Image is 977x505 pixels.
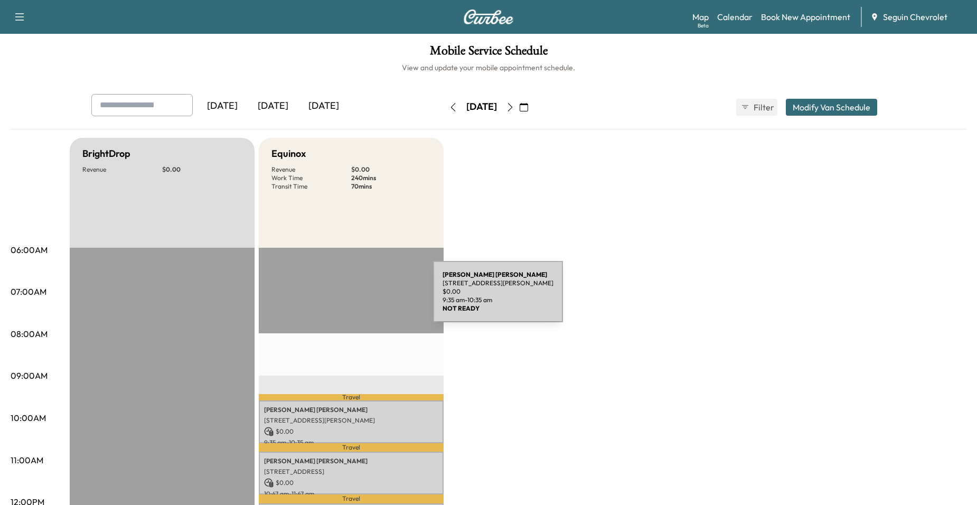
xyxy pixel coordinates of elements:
[754,101,773,114] span: Filter
[351,165,431,174] p: $ 0.00
[883,11,947,23] span: Seguin Chevrolet
[692,11,709,23] a: MapBeta
[443,287,553,296] p: $ 0.00
[698,22,709,30] div: Beta
[11,244,48,256] p: 06:00AM
[11,62,966,73] h6: View and update your mobile appointment schedule.
[264,406,438,414] p: [PERSON_NAME] [PERSON_NAME]
[351,174,431,182] p: 240 mins
[264,438,438,447] p: 9:35 am - 10:35 am
[271,182,351,191] p: Transit Time
[82,165,162,174] p: Revenue
[717,11,753,23] a: Calendar
[264,457,438,465] p: [PERSON_NAME] [PERSON_NAME]
[271,165,351,174] p: Revenue
[11,412,46,424] p: 10:00AM
[162,165,242,174] p: $ 0.00
[264,416,438,425] p: [STREET_ADDRESS][PERSON_NAME]
[11,454,43,466] p: 11:00AM
[259,443,444,452] p: Travel
[82,146,130,161] h5: BrightDrop
[443,279,553,287] p: [STREET_ADDRESS][PERSON_NAME]
[298,94,349,118] div: [DATE]
[264,427,438,436] p: $ 0.00
[463,10,514,24] img: Curbee Logo
[259,494,444,503] p: Travel
[351,182,431,191] p: 70 mins
[264,467,438,476] p: [STREET_ADDRESS]
[264,478,438,488] p: $ 0.00
[11,285,46,298] p: 07:00AM
[271,146,306,161] h5: Equinox
[197,94,248,118] div: [DATE]
[736,99,777,116] button: Filter
[259,394,444,400] p: Travel
[443,296,553,304] p: 9:35 am - 10:35 am
[11,328,48,340] p: 08:00AM
[443,304,480,312] b: NOT READY
[11,44,966,62] h1: Mobile Service Schedule
[761,11,850,23] a: Book New Appointment
[443,270,547,278] b: [PERSON_NAME] [PERSON_NAME]
[466,100,497,114] div: [DATE]
[786,99,877,116] button: Modify Van Schedule
[248,94,298,118] div: [DATE]
[11,369,48,382] p: 09:00AM
[271,174,351,182] p: Work Time
[264,490,438,498] p: 10:47 am - 11:47 am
